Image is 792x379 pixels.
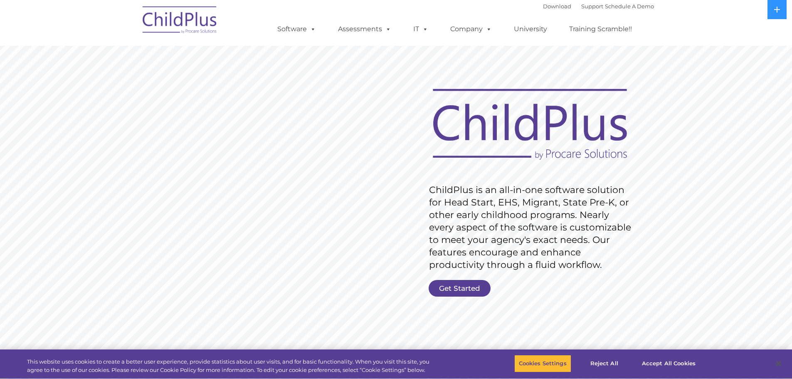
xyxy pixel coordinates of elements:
[269,21,324,37] a: Software
[543,3,571,10] a: Download
[581,3,603,10] a: Support
[578,355,630,372] button: Reject All
[543,3,654,10] font: |
[506,21,555,37] a: University
[770,354,788,373] button: Close
[442,21,500,37] a: Company
[637,355,700,372] button: Accept All Cookies
[605,3,654,10] a: Schedule A Demo
[27,358,436,374] div: This website uses cookies to create a better user experience, provide statistics about user visit...
[429,280,491,297] a: Get Started
[429,184,635,271] rs-layer: ChildPlus is an all-in-one software solution for Head Start, EHS, Migrant, State Pre-K, or other ...
[405,21,437,37] a: IT
[561,21,640,37] a: Training Scramble!!
[138,0,222,42] img: ChildPlus by Procare Solutions
[514,355,571,372] button: Cookies Settings
[330,21,400,37] a: Assessments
